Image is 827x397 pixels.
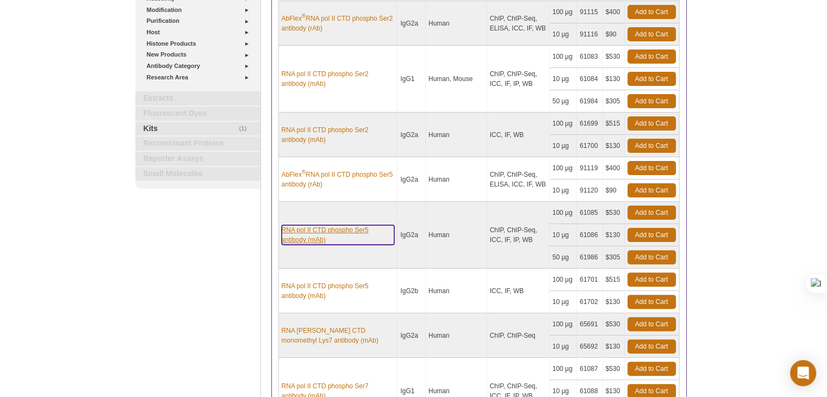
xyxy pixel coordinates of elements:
[627,72,676,86] a: Add to Cart
[426,1,487,46] td: Human
[550,336,577,358] td: 10 µg
[603,313,625,336] td: $530
[426,269,487,313] td: Human
[627,362,676,376] a: Add to Cart
[302,169,306,175] sup: ®
[282,326,395,345] a: RNA [PERSON_NAME] CTD monomethyl Lys7 antibody (mAb)
[603,224,625,246] td: $130
[627,183,676,197] a: Add to Cart
[577,336,602,358] td: 65692
[282,225,395,245] a: RNA pol II CTD phospho Ser5 antibody (mAb)
[603,46,625,68] td: $530
[147,49,254,60] a: New Products
[282,14,395,33] a: AbFlex®RNA pol II CTD phospho Ser2 antibody (rAb)
[550,23,577,46] td: 10 µg
[239,122,253,136] span: (1)
[603,135,625,157] td: $130
[135,107,260,121] a: Fluorescent Dyes
[135,91,260,106] a: Extracts
[627,272,676,287] a: Add to Cart
[603,179,625,202] td: $90
[397,202,426,269] td: IgG2a
[426,157,487,202] td: Human
[487,269,550,313] td: ICC, IF, WB
[550,224,577,246] td: 10 µg
[135,122,260,136] a: (1)Kits
[550,291,577,313] td: 10 µg
[550,202,577,224] td: 100 µg
[397,46,426,113] td: IgG1
[426,202,487,269] td: Human
[577,179,602,202] td: 91120
[577,202,602,224] td: 61085
[627,5,676,19] a: Add to Cart
[603,358,625,380] td: $530
[135,152,260,166] a: Reporter Assays
[627,139,676,153] a: Add to Cart
[627,161,676,175] a: Add to Cart
[397,113,426,157] td: IgG2a
[577,113,602,135] td: 61699
[627,228,676,242] a: Add to Cart
[550,179,577,202] td: 10 µg
[147,60,254,72] a: Antibody Category
[577,90,602,113] td: 61984
[577,313,602,336] td: 65691
[550,135,577,157] td: 10 µg
[603,23,625,46] td: $90
[577,23,602,46] td: 91116
[627,94,676,108] a: Add to Cart
[282,69,395,89] a: RNA pol II CTD phospho Ser2 antibody (mAb)
[577,224,602,246] td: 61086
[603,336,625,358] td: $130
[147,38,254,49] a: Histone Products
[603,246,625,269] td: $305
[550,358,577,380] td: 100 µg
[577,68,602,90] td: 61084
[603,291,625,313] td: $130
[603,1,625,23] td: $400
[603,269,625,291] td: $515
[397,1,426,46] td: IgG2a
[577,157,602,179] td: 91119
[147,4,254,16] a: Modification
[550,90,577,113] td: 50 µg
[550,1,577,23] td: 100 µg
[487,46,550,113] td: ChIP, ChIP-Seq, ICC, IF, IP, WB
[627,116,676,131] a: Add to Cart
[790,360,816,386] div: Open Intercom Messenger
[147,72,254,83] a: Research Area
[603,157,625,179] td: $400
[282,281,395,301] a: RNA pol II CTD phospho Ser5 antibody (mAb)
[577,246,602,269] td: 61986
[577,358,602,380] td: 61087
[397,157,426,202] td: IgG2a
[550,46,577,68] td: 100 µg
[577,291,602,313] td: 61702
[550,113,577,135] td: 100 µg
[487,313,550,358] td: ChIP, ChIP-Seq
[282,170,395,189] a: AbFlex®RNA pol II CTD phospho Ser5 antibody (rAb)
[577,46,602,68] td: 61083
[282,125,395,145] a: RNA pol II CTD phospho Ser2 antibody (mAb)
[426,313,487,358] td: Human
[487,113,550,157] td: ICC, IF, WB
[627,206,676,220] a: Add to Cart
[147,27,254,38] a: Host
[397,269,426,313] td: IgG2b
[426,46,487,113] td: Human, Mouse
[627,295,676,309] a: Add to Cart
[577,135,602,157] td: 61700
[487,157,550,202] td: ChIP, ChIP-Seq, ELISA, ICC, IF, WB
[550,313,577,336] td: 100 µg
[603,68,625,90] td: $130
[627,339,676,353] a: Add to Cart
[487,202,550,269] td: ChIP, ChIP-Seq, ICC, IF, IP, WB
[627,317,676,331] a: Add to Cart
[603,90,625,113] td: $305
[577,1,602,23] td: 91115
[397,313,426,358] td: IgG2a
[577,269,602,291] td: 61701
[627,49,676,64] a: Add to Cart
[603,202,625,224] td: $530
